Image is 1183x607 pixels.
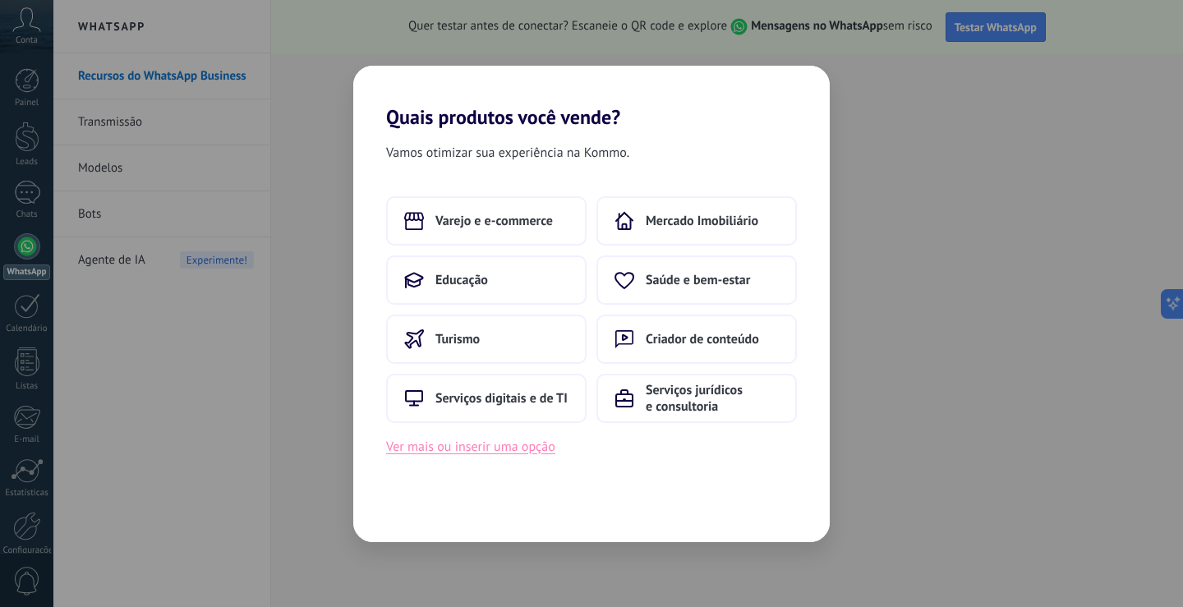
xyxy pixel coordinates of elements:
button: Mercado Imobiliário [596,196,797,246]
button: Criador de conteúdo [596,315,797,364]
button: Varejo e e-commerce [386,196,587,246]
span: Serviços jurídicos e consultoria [646,382,779,415]
button: Saúde e bem-estar [596,255,797,305]
button: Serviços digitais e de TI [386,374,587,423]
span: Vamos otimizar sua experiência na Kommo. [386,142,629,163]
span: Educação [435,272,488,288]
span: Mercado Imobiliário [646,213,758,229]
span: Saúde e bem-estar [646,272,750,288]
h2: Quais produtos você vende? [353,66,830,129]
button: Serviços jurídicos e consultoria [596,374,797,423]
button: Turismo [386,315,587,364]
button: Educação [386,255,587,305]
span: Criador de conteúdo [646,331,759,347]
span: Serviços digitais e de TI [435,390,568,407]
span: Varejo e e-commerce [435,213,553,229]
button: Ver mais ou inserir uma opção [386,436,555,458]
span: Turismo [435,331,480,347]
